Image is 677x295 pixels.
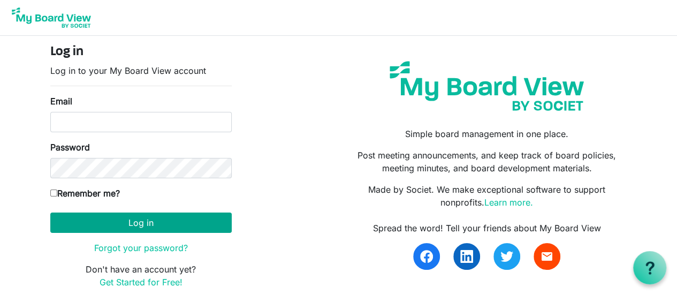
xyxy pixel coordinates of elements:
[100,277,182,288] a: Get Started for Free!
[50,213,232,233] button: Log in
[50,141,90,154] label: Password
[484,197,533,208] a: Learn more.
[382,53,592,119] img: my-board-view-societ.svg
[346,127,627,140] p: Simple board management in one place.
[94,243,188,253] a: Forgot your password?
[50,95,72,108] label: Email
[420,250,433,263] img: facebook.svg
[50,187,120,200] label: Remember me?
[460,250,473,263] img: linkedin.svg
[50,64,232,77] p: Log in to your My Board View account
[50,263,232,289] p: Don't have an account yet?
[50,44,232,60] h4: Log in
[346,183,627,209] p: Made by Societ. We make exceptional software to support nonprofits.
[500,250,513,263] img: twitter.svg
[346,222,627,235] div: Spread the word! Tell your friends about My Board View
[50,190,57,196] input: Remember me?
[346,149,627,175] p: Post meeting announcements, and keep track of board policies, meeting minutes, and board developm...
[9,4,94,31] img: My Board View Logo
[534,243,560,270] a: email
[541,250,553,263] span: email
